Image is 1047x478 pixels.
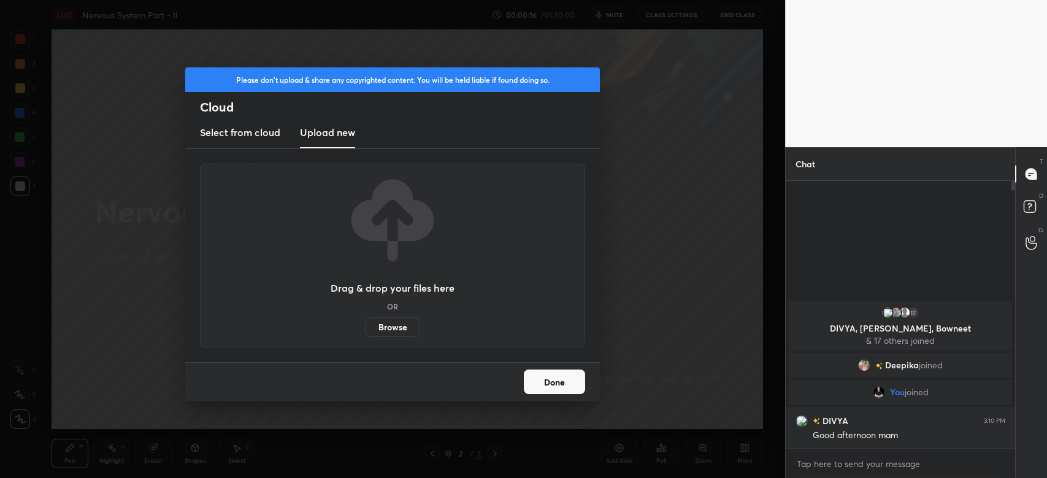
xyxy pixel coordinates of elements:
img: 3 [796,415,808,427]
img: 51598d9d08a5417698366b323d63f9d4.jpg [858,359,870,371]
h3: Upload new [300,125,355,140]
p: Chat [786,148,825,180]
button: Done [524,370,585,394]
h5: OR [387,303,398,310]
h3: Select from cloud [200,125,280,140]
img: 6d7800d0444a4b94a59275cba0dd1fea.jpg [890,306,902,319]
div: Please don't upload & share any copyrighted content. You will be held liable if found doing so. [185,67,600,92]
p: & 17 others joined [796,336,1005,346]
img: no-rating-badge.077c3623.svg [875,363,883,370]
div: 17 [907,306,919,319]
img: bf1e84bf73f945abbc000c2175944321.jpg [873,386,885,398]
h3: Drag & drop your files here [331,283,454,293]
p: DIVYA, [PERSON_NAME], Bowneet [796,324,1005,333]
div: 3:10 PM [984,417,1005,425]
span: Deepika [885,360,919,370]
span: You [890,387,905,397]
span: joined [905,387,929,397]
img: no-rating-badge.077c3623.svg [813,418,820,425]
p: T [1040,157,1043,166]
p: G [1038,226,1043,235]
img: 3 [881,306,894,319]
p: D [1039,191,1043,200]
img: default.png [899,306,911,319]
h6: DIVYA [820,414,848,427]
span: joined [919,360,943,370]
h2: Cloud [200,99,600,115]
div: grid [786,299,1015,449]
div: Good afternoon mam [813,430,1005,442]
